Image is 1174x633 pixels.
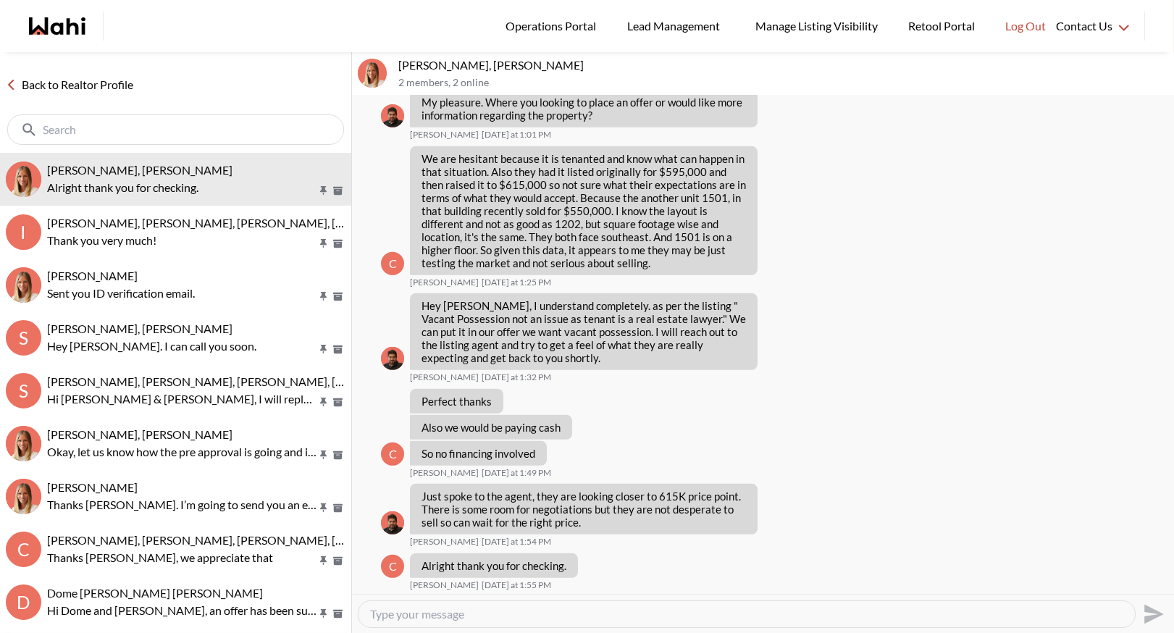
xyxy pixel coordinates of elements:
[627,17,725,35] span: Lead Management
[1136,598,1168,630] button: Send
[6,479,41,514] img: N
[398,77,1168,89] p: 2 members , 2 online
[317,238,330,250] button: Pin
[381,511,404,535] div: Faraz Azam
[422,490,746,529] p: Just spoke to the agent, they are looking closer to 615K price point. There is some room for nego...
[410,129,479,141] span: [PERSON_NAME]
[47,443,316,461] p: Okay, let us know how the pre approval is going and if we can assist in the meantime
[317,290,330,303] button: Pin
[47,179,316,196] p: Alright thank you for checking.
[47,232,316,249] p: Thank you very much!
[381,104,404,127] img: F
[330,238,345,250] button: Archive
[6,373,41,408] div: S
[47,586,263,600] span: Dome [PERSON_NAME] [PERSON_NAME]
[381,252,404,275] div: C
[317,449,330,461] button: Pin
[6,532,41,567] div: C
[482,129,551,141] time: 2025-08-23T17:01:10.687Z
[482,372,551,383] time: 2025-08-23T17:32:13.033Z
[6,267,41,303] div: Ritu Gill, Michelle
[47,533,422,547] span: [PERSON_NAME], [PERSON_NAME], [PERSON_NAME], [PERSON_NAME]
[317,185,330,197] button: Pin
[422,559,566,572] p: Alright thank you for checking.
[381,555,404,578] div: C
[47,269,138,282] span: [PERSON_NAME]
[751,17,882,35] span: Manage Listing Visibility
[6,584,41,620] div: D
[410,579,479,591] span: [PERSON_NAME]
[330,502,345,514] button: Archive
[381,347,404,370] div: Faraz Azam
[317,502,330,514] button: Pin
[1005,17,1046,35] span: Log Out
[330,290,345,303] button: Archive
[908,17,979,35] span: Retool Portal
[43,122,311,137] input: Search
[482,536,551,548] time: 2025-08-23T17:54:12.086Z
[6,214,41,250] div: I
[410,536,479,548] span: [PERSON_NAME]
[358,59,387,88] img: C
[410,372,479,383] span: [PERSON_NAME]
[47,549,316,566] p: Thanks [PERSON_NAME], we appreciate that
[410,277,479,288] span: [PERSON_NAME]
[330,555,345,567] button: Archive
[47,602,316,619] p: Hi Dome and [PERSON_NAME], an offer has been submitted for [STREET_ADDRESS]. If you’re still inte...
[6,426,41,461] img: E
[47,285,316,302] p: Sent you ID verification email.
[47,427,232,441] span: [PERSON_NAME], [PERSON_NAME]
[47,163,232,177] span: [PERSON_NAME], [PERSON_NAME]
[358,59,387,88] div: Cheryl Zanetti, Michelle
[422,447,535,460] p: So no financing involved
[370,607,1123,621] textarea: Type your message
[422,152,746,269] p: We are hesitant because it is tenanted and know what can happen in that situation. Also they had ...
[47,496,316,513] p: Thanks [PERSON_NAME]. I’m going to send you an email and introduce you to [PERSON_NAME] from our ...
[6,267,41,303] img: R
[482,277,551,288] time: 2025-08-23T17:25:05.951Z
[317,608,330,620] button: Pin
[47,374,422,388] span: [PERSON_NAME], [PERSON_NAME], [PERSON_NAME], [PERSON_NAME]
[381,104,404,127] div: Faraz Azam
[330,608,345,620] button: Archive
[47,390,316,408] p: Hi [PERSON_NAME] & [PERSON_NAME], I will reply to the above question in the other chat as this ch...
[6,426,41,461] div: Efrem Abraham, Michelle
[317,343,330,356] button: Pin
[47,338,316,355] p: Hey [PERSON_NAME]. I can call you soon.
[422,421,561,434] p: Also we would be paying cash
[47,322,232,335] span: [PERSON_NAME], [PERSON_NAME]
[6,162,41,197] img: C
[330,343,345,356] button: Archive
[317,555,330,567] button: Pin
[47,216,422,230] span: [PERSON_NAME], [PERSON_NAME], [PERSON_NAME], [PERSON_NAME]
[482,467,551,479] time: 2025-08-23T17:49:51.374Z
[482,579,551,591] time: 2025-08-23T17:55:54.992Z
[381,443,404,466] div: C
[422,299,746,364] p: Hey [PERSON_NAME], I understand completely. as per the listing " Vacant Possession not an issue a...
[6,320,41,356] div: S
[6,162,41,197] div: Cheryl Zanetti, Michelle
[6,479,41,514] div: Neha Saini, Michelle
[422,395,492,408] p: Perfect thanks
[29,17,85,35] a: Wahi homepage
[506,17,601,35] span: Operations Portal
[330,449,345,461] button: Archive
[381,347,404,370] img: F
[381,511,404,535] img: F
[422,96,746,122] p: My pleasure. Where you looking to place an offer or would like more information regarding the pro...
[330,396,345,408] button: Archive
[317,396,330,408] button: Pin
[398,58,1168,72] p: [PERSON_NAME], [PERSON_NAME]
[410,467,479,479] span: [PERSON_NAME]
[330,185,345,197] button: Archive
[47,480,138,494] span: [PERSON_NAME]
